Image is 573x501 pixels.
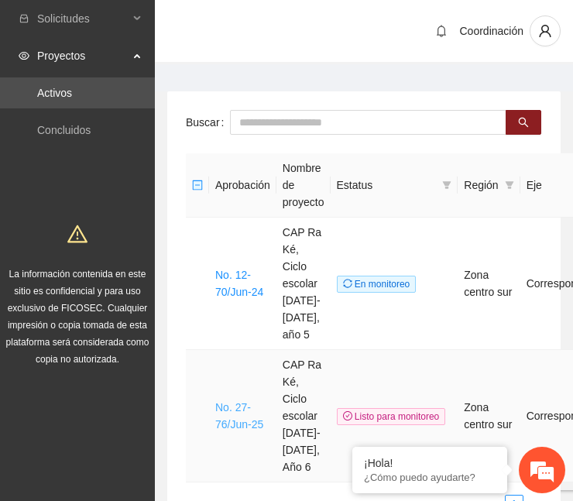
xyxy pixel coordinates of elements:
span: Listo para monitoreo [337,408,446,425]
span: filter [442,180,451,190]
td: CAP Ra Ké, Ciclo escolar [DATE]-[DATE], Año 6 [276,350,331,482]
span: check-circle [343,411,352,420]
div: ¡Hola! [364,457,496,469]
span: warning [67,224,87,244]
a: Activos [37,87,72,99]
span: Proyectos [37,40,129,71]
th: Nombre de proyecto [276,153,331,218]
span: bell [430,25,453,37]
td: CAP Ra Ké, Ciclo escolar [DATE]-[DATE], año 5 [276,218,331,350]
p: ¿Cómo puedo ayudarte? [364,472,496,483]
td: Zona centro sur [458,218,520,350]
span: filter [502,173,517,197]
span: Coordinación [460,25,524,37]
button: bell [429,19,454,43]
textarea: Escriba su mensaje y pulse “Intro” [8,335,295,389]
div: Chatee con nosotros ahora [81,79,260,99]
a: Concluidos [37,124,91,136]
span: filter [439,173,455,197]
span: Estamos en línea. [90,163,214,319]
span: filter [505,180,514,190]
button: user [530,15,561,46]
span: eye [19,50,29,61]
a: No. 12-70/Jun-24 [215,269,263,298]
label: Buscar [186,110,230,135]
span: Región [464,177,498,194]
div: Minimizar ventana de chat en vivo [254,8,291,45]
a: No. 27-76/Jun-25 [215,401,263,431]
span: La información contenida en este sitio es confidencial y para uso exclusivo de FICOSEC. Cualquier... [6,269,149,365]
span: En monitoreo [337,276,417,293]
span: user [530,24,560,38]
span: inbox [19,13,29,24]
td: Zona centro sur [458,350,520,482]
th: Aprobación [209,153,276,218]
span: sync [343,279,352,288]
span: search [518,117,529,129]
span: Solicitudes [37,3,129,34]
span: minus-square [192,180,203,190]
span: Estatus [337,177,437,194]
button: search [506,110,541,135]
